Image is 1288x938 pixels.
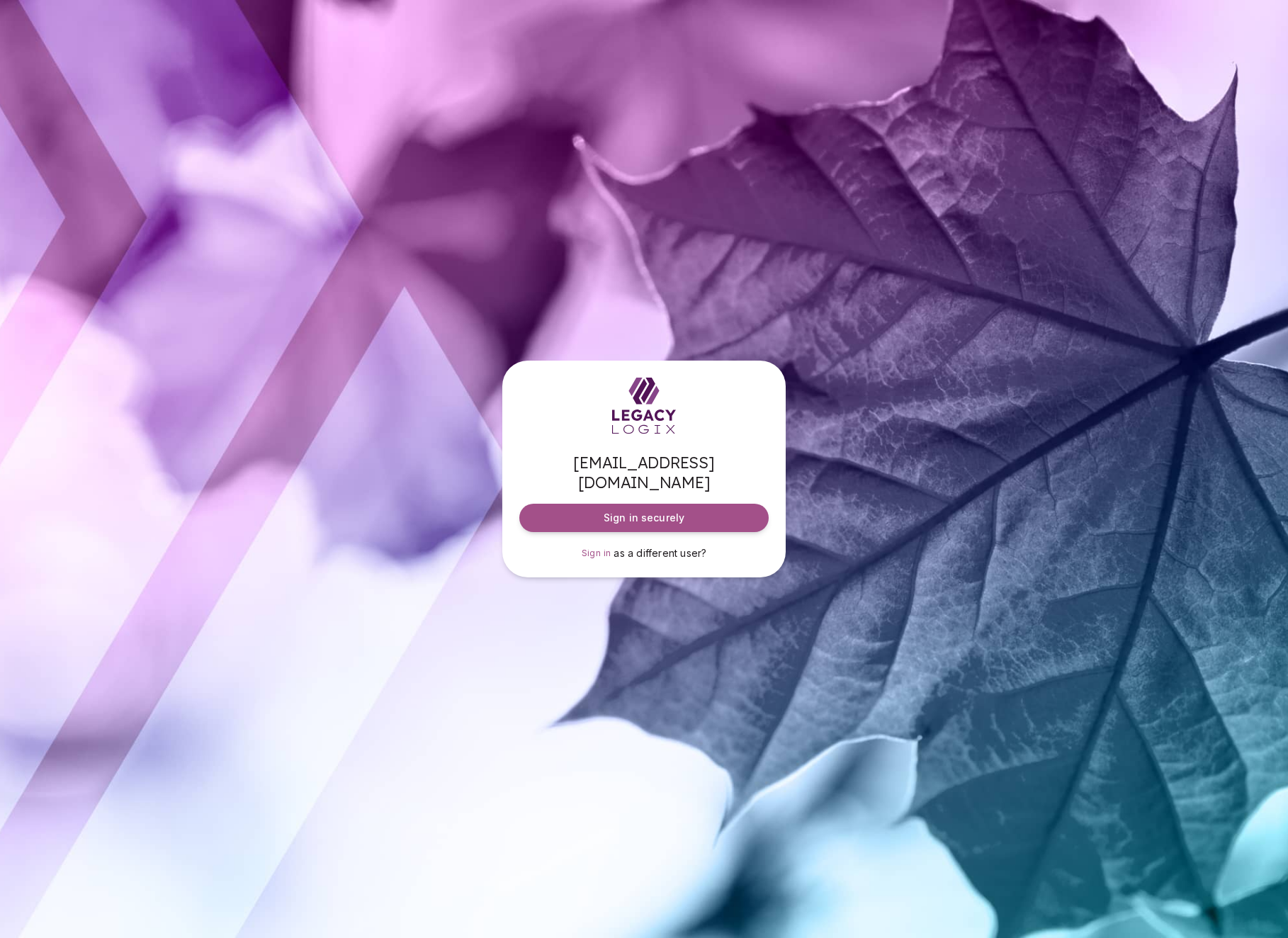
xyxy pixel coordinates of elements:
[582,548,611,558] span: Sign in
[604,511,684,525] span: Sign in securely
[582,546,611,560] a: Sign in
[519,453,769,492] span: [EMAIL_ADDRESS][DOMAIN_NAME]
[614,547,706,559] span: as a different user?
[519,504,769,532] button: Sign in securely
